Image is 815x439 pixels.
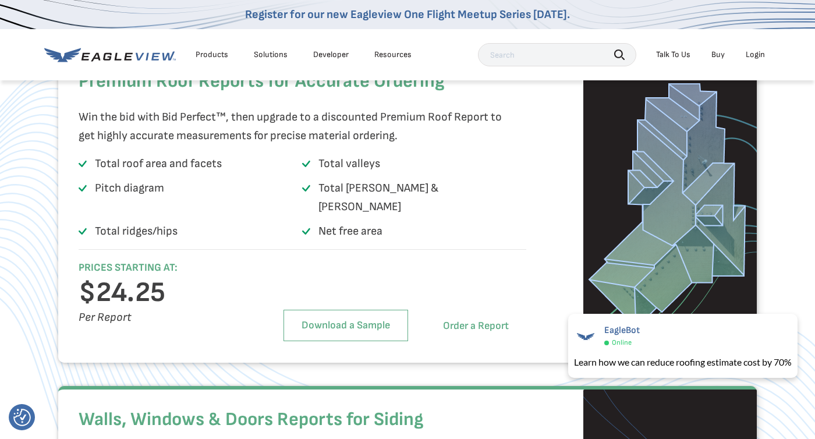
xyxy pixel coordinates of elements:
[574,325,597,348] img: EagleBot
[318,222,382,240] p: Net free area
[79,261,246,275] h6: PRICES STARTING AT:
[711,49,725,60] a: Buy
[95,179,164,216] p: Pitch diagram
[245,8,570,22] a: Register for our new Eagleview One Flight Meetup Series [DATE].
[95,222,178,240] p: Total ridges/hips
[79,310,132,324] i: Per Report
[79,284,246,302] h3: $24.25
[318,179,493,216] p: Total [PERSON_NAME] & [PERSON_NAME]
[95,154,222,173] p: Total roof area and facets
[79,402,526,437] h2: Walls, Windows & Doors Reports for Siding
[79,64,526,99] h2: Premium Roof Reports for Accurate Ordering
[13,409,31,426] button: Consent Preferences
[374,49,412,60] div: Resources
[284,310,408,341] a: Download a Sample
[318,154,380,173] p: Total valleys
[656,49,690,60] div: Talk To Us
[426,311,526,341] a: Order a Report
[604,325,640,336] span: EagleBot
[79,108,520,145] p: Win the bid with Bid Perfect™, then upgrade to a discounted Premium Roof Report to get highly acc...
[574,355,792,369] div: Learn how we can reduce roofing estimate cost by 70%
[612,338,632,347] span: Online
[254,49,288,60] div: Solutions
[746,49,765,60] div: Login
[196,49,228,60] div: Products
[313,49,349,60] a: Developer
[13,409,31,426] img: Revisit consent button
[478,43,636,66] input: Search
